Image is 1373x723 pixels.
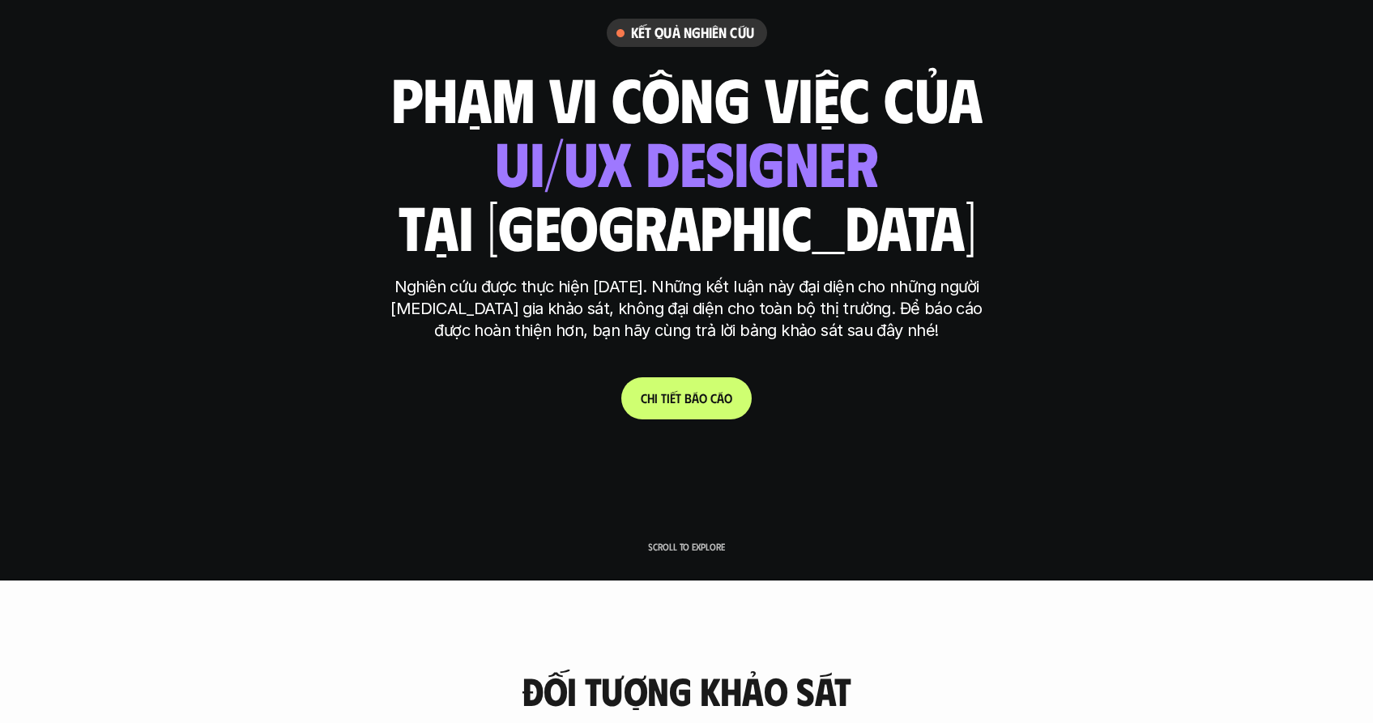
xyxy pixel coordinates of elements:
[676,390,681,406] span: t
[398,192,975,260] h1: tại [GEOGRAPHIC_DATA]
[670,390,676,406] span: ế
[522,670,851,712] h3: Đối tượng khảo sát
[648,541,725,552] p: Scroll to explore
[621,377,752,419] a: Chitiếtbáocáo
[641,390,647,406] span: C
[655,390,658,406] span: i
[391,64,983,132] h1: phạm vi công việc của
[661,390,667,406] span: t
[692,390,699,406] span: á
[667,390,670,406] span: i
[724,390,732,406] span: o
[717,390,724,406] span: á
[647,390,655,406] span: h
[631,23,754,42] h6: Kết quả nghiên cứu
[684,390,692,406] span: b
[699,390,707,406] span: o
[710,390,717,406] span: c
[383,276,991,342] p: Nghiên cứu được thực hiện [DATE]. Những kết luận này đại diện cho những người [MEDICAL_DATA] gia ...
